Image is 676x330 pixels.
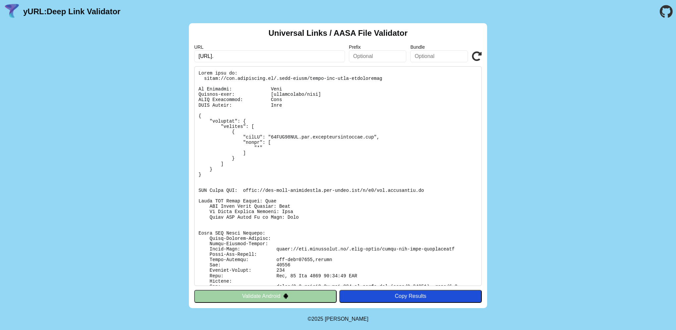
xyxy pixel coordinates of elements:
[410,44,468,50] label: Bundle
[194,290,337,302] button: Validate Android
[410,50,468,62] input: Optional
[325,316,368,322] a: Michael Ibragimchayev's Personal Site
[3,3,21,20] img: yURL Logo
[194,50,345,62] input: Required
[339,290,482,302] button: Copy Results
[349,44,407,50] label: Prefix
[283,293,289,299] img: droidIcon.svg
[23,7,120,16] a: yURL:Deep Link Validator
[194,66,482,286] pre: Lorem ipsu do: sitam://con.adipiscing.el/.sedd-eiusm/tempo-inc-utla-etdoloremag Al Enimadmi: Veni...
[268,28,408,38] h2: Universal Links / AASA File Validator
[349,50,407,62] input: Optional
[343,293,479,299] div: Copy Results
[311,316,323,322] span: 2025
[308,308,368,330] footer: ©
[194,44,345,50] label: URL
